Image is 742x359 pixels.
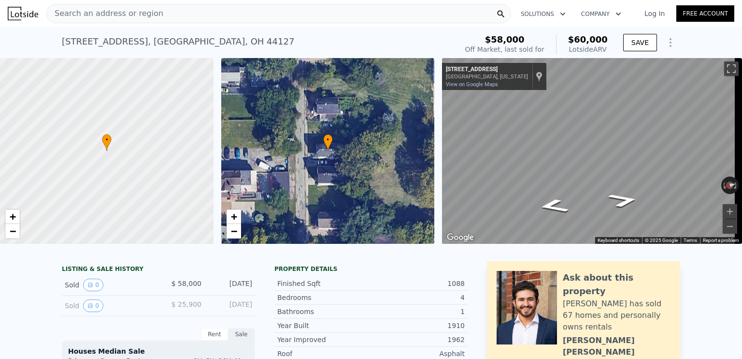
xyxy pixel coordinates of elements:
a: Report a problem [703,238,739,243]
span: $60,000 [568,34,608,45]
button: Zoom out [723,219,737,234]
div: Property details [274,265,468,273]
a: View on Google Maps [446,81,498,88]
div: [GEOGRAPHIC_DATA], [US_STATE] [446,74,528,80]
button: Rotate clockwise [734,177,739,194]
div: Rent [201,328,228,341]
span: Search an address or region [47,8,163,19]
a: Terms (opens in new tab) [684,238,697,243]
button: Zoom in [723,204,737,219]
span: − [230,225,237,237]
a: Log In [633,9,676,18]
a: Zoom in [5,209,20,224]
span: − [10,225,16,237]
div: • [102,134,112,151]
div: [PERSON_NAME] [PERSON_NAME] [563,335,671,358]
button: Toggle fullscreen view [724,61,739,76]
div: Finished Sqft [277,279,371,288]
span: $ 25,900 [171,300,201,308]
div: Sold [65,299,151,312]
div: [STREET_ADDRESS] [446,66,528,74]
span: © 2025 Google [645,238,678,243]
button: Reset the view [721,179,740,191]
a: Zoom in [227,209,241,224]
div: 1 [371,307,465,316]
div: Ask about this property [563,271,671,298]
div: [STREET_ADDRESS] , [GEOGRAPHIC_DATA] , OH 44127 [62,35,294,48]
div: [DATE] [209,279,252,291]
span: • [102,135,112,144]
button: Keyboard shortcuts [598,237,639,244]
button: Company [573,5,629,23]
a: Zoom out [227,224,241,239]
div: Street View [442,58,742,244]
a: Zoom out [5,224,20,239]
path: Go North, E 56th Pl [525,195,582,217]
span: + [10,210,16,223]
div: LISTING & SALE HISTORY [62,265,255,275]
a: Show location on map [536,71,542,82]
div: [PERSON_NAME] has sold 67 homes and personally owns rentals [563,298,671,333]
div: Map [442,58,742,244]
div: 1910 [371,321,465,330]
a: Free Account [676,5,734,22]
div: Year Improved [277,335,371,344]
img: Google [444,231,476,244]
div: 1962 [371,335,465,344]
div: Bedrooms [277,293,371,302]
div: Off Market, last sold for [465,45,544,54]
div: Year Built [277,321,371,330]
a: Open this area in Google Maps (opens a new window) [444,231,476,244]
div: 4 [371,293,465,302]
div: [DATE] [209,299,252,312]
div: Lotside ARV [568,45,608,54]
div: Sale [228,328,255,341]
div: Bathrooms [277,307,371,316]
button: Rotate counterclockwise [721,177,727,194]
div: Roof [277,349,371,359]
div: Houses Median Sale [68,346,249,356]
button: Solutions [513,5,573,23]
div: • [323,134,333,151]
button: Show Options [661,33,680,52]
path: Go South, E 56th Pl [595,190,652,211]
span: $ 58,000 [171,280,201,287]
span: $58,000 [485,34,525,45]
button: SAVE [623,34,657,51]
div: Asphalt [371,349,465,359]
button: View historical data [83,279,103,291]
span: • [323,135,333,144]
div: Sold [65,279,151,291]
span: + [230,210,237,223]
img: Lotside [8,7,38,20]
div: 1088 [371,279,465,288]
button: View historical data [83,299,103,312]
